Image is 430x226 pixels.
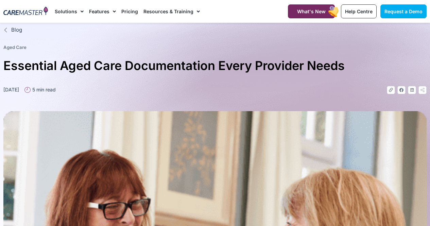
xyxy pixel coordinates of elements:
[3,6,48,16] img: CareMaster Logo
[384,8,423,14] span: Request a Demo
[3,26,427,34] a: Blog
[3,56,427,76] h1: Essential Aged Care Documentation Every Provider Needs
[341,4,377,18] a: Help Centre
[31,86,56,93] span: 5 min read
[3,87,19,92] time: [DATE]
[380,4,427,18] a: Request a Demo
[3,45,27,50] a: Aged Care
[288,4,335,18] a: What's New
[345,8,373,14] span: Help Centre
[297,8,326,14] span: What's New
[10,26,22,34] span: Blog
